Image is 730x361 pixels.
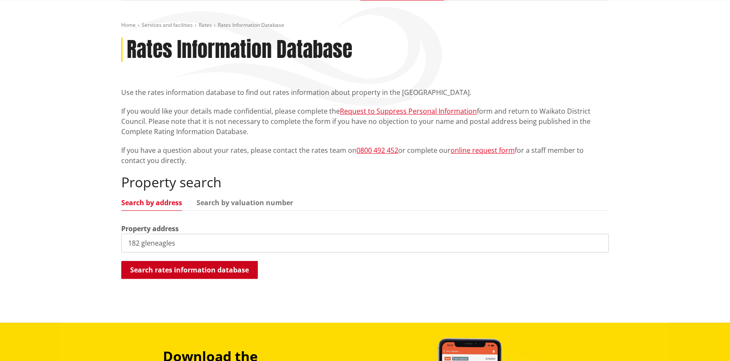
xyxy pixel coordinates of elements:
[121,22,609,29] nav: breadcrumb
[121,21,136,29] a: Home
[121,199,182,206] a: Search by address
[197,199,293,206] a: Search by valuation number
[121,261,258,279] button: Search rates information database
[142,21,193,29] a: Services and facilities
[199,21,212,29] a: Rates
[121,106,609,137] p: If you would like your details made confidential, please complete the form and return to Waikato ...
[356,146,398,155] a: 0800 492 452
[121,87,609,97] p: Use the rates information database to find out rates information about property in the [GEOGRAPHI...
[691,325,721,356] iframe: Messenger Launcher
[218,21,284,29] span: Rates Information Database
[121,223,179,234] label: Property address
[340,106,477,116] a: Request to Suppress Personal Information
[121,145,609,166] p: If you have a question about your rates, please contact the rates team on or complete our for a s...
[451,146,515,155] a: online request form
[121,174,609,190] h2: Property search
[127,37,352,62] h1: Rates Information Database
[121,234,609,252] input: e.g. Duke Street NGARUAWAHIA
